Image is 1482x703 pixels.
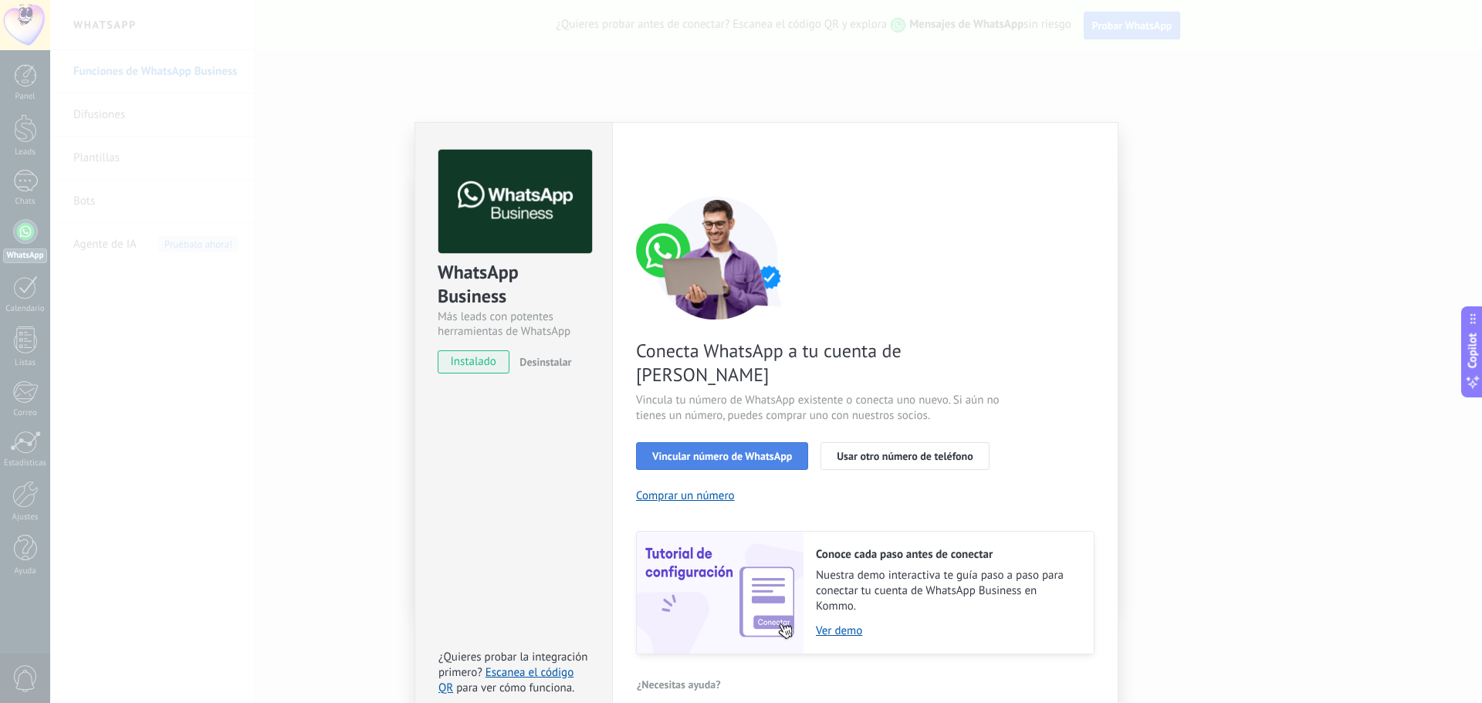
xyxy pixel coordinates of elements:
span: Copilot [1465,333,1480,368]
img: logo_main.png [438,150,592,254]
span: Conecta WhatsApp a tu cuenta de [PERSON_NAME] [636,339,1003,387]
button: Comprar un número [636,488,735,503]
div: Más leads con potentes herramientas de WhatsApp [438,309,590,339]
img: connect number [636,196,798,319]
span: Vincula tu número de WhatsApp existente o conecta uno nuevo. Si aún no tienes un número, puedes c... [636,393,1003,424]
button: Usar otro número de teléfono [821,442,989,470]
span: para ver cómo funciona. [456,681,574,695]
h2: Conoce cada paso antes de conectar [816,547,1078,562]
button: Desinstalar [513,350,571,373]
div: WhatsApp Business [438,260,590,309]
span: Vincular número de WhatsApp [652,451,792,461]
span: ¿Quieres probar la integración primero? [438,650,588,680]
button: Vincular número de WhatsApp [636,442,808,470]
span: Nuestra demo interactiva te guía paso a paso para conectar tu cuenta de WhatsApp Business en Kommo. [816,568,1078,614]
a: Ver demo [816,624,1078,638]
span: instalado [438,350,509,373]
span: Desinstalar [519,355,571,369]
a: Escanea el código QR [438,665,574,695]
span: Usar otro número de teléfono [837,451,973,461]
button: ¿Necesitas ayuda? [636,673,722,696]
span: ¿Necesitas ayuda? [637,679,721,690]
